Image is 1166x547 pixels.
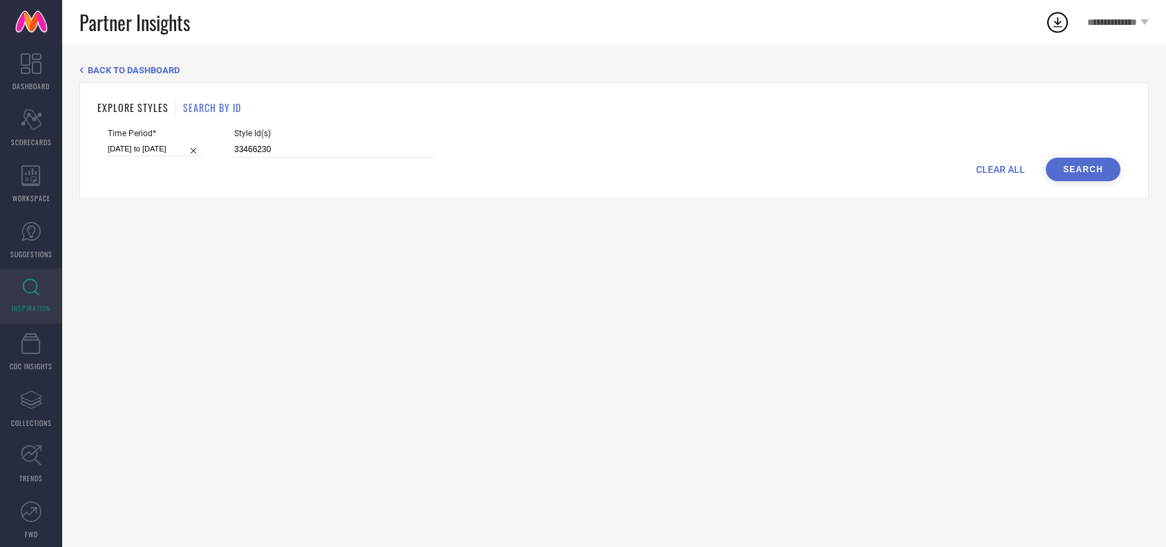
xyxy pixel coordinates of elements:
span: SCORECARDS [11,137,52,147]
span: Time Period* [108,129,203,138]
input: Select time period [108,142,203,156]
div: Back TO Dashboard [79,65,1149,75]
span: FWD [25,529,38,539]
span: CLEAR ALL [976,164,1025,175]
div: Open download list [1045,10,1070,35]
input: Enter comma separated style ids e.g. 12345, 67890 [234,142,434,158]
span: SUGGESTIONS [10,249,52,259]
span: Partner Insights [79,8,190,37]
span: CDC INSIGHTS [10,361,52,371]
span: BACK TO DASHBOARD [88,65,180,75]
h1: EXPLORE STYLES [97,100,169,115]
h1: SEARCH BY ID [183,100,241,115]
span: Style Id(s) [234,129,434,138]
span: INSPIRATION [12,303,50,313]
span: WORKSPACE [12,193,50,203]
span: DASHBOARD [12,81,50,91]
span: TRENDS [19,473,43,483]
span: COLLECTIONS [11,418,52,428]
button: Search [1046,158,1120,181]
